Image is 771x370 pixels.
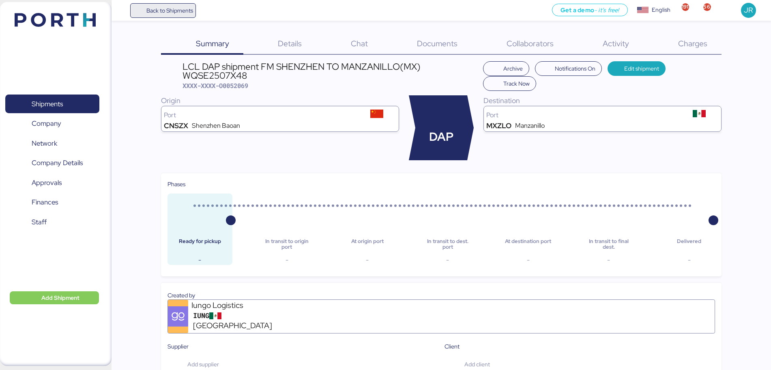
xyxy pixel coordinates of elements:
span: Archive [503,64,523,73]
span: Company [32,118,61,129]
span: Staff [32,216,47,228]
a: Network [5,134,99,153]
div: Iungo Logistics [191,300,289,311]
div: LCL DAP shipment FM SHENZHEN TO MANZANILLO(MX) WQSE2507X48 [183,62,479,80]
div: Ready for pickup [174,239,226,250]
span: Collaborators [507,38,554,49]
button: Menu [116,4,130,17]
span: Add client [464,359,490,369]
div: Shenzhen Baoan [192,123,240,129]
div: Created by [168,291,715,300]
div: Phases [168,180,715,189]
div: CNSZX [164,123,188,129]
span: Notifications On [555,64,595,73]
div: Manzanillo [515,123,545,129]
a: Approvals [5,173,99,192]
span: Charges [678,38,707,49]
span: DAP [429,128,453,146]
span: Approvals [32,177,62,189]
span: Add Shipment [41,293,79,303]
span: Company Details [32,157,83,169]
span: Edit shipment [624,64,659,73]
div: In transit to origin port [261,239,313,250]
span: XXXX-XXXX-O0052069 [183,82,248,90]
div: English [652,6,670,14]
div: - [502,255,554,265]
div: - [663,255,715,265]
span: Activity [603,38,629,49]
span: [GEOGRAPHIC_DATA] [193,320,272,332]
span: Summary [196,38,229,49]
span: Documents [417,38,457,49]
div: Port [486,112,680,118]
span: Back to Shipments [146,6,193,15]
a: Company [5,114,99,133]
div: In transit to dest. port [422,239,474,250]
button: Add Shipment [10,291,99,304]
a: Company Details [5,154,99,172]
span: Shipments [32,98,63,110]
div: - [583,255,635,265]
a: Staff [5,213,99,231]
span: Chat [351,38,368,49]
span: Finances [32,196,58,208]
button: Edit shipment [608,61,666,76]
a: Back to Shipments [130,3,196,18]
span: Network [32,138,57,149]
button: Archive [483,61,529,76]
span: Add supplier [187,359,219,369]
div: - [174,255,226,265]
div: At origin port [341,239,393,250]
div: - [341,255,393,265]
span: Details [278,38,302,49]
div: - [261,255,313,265]
div: Destination [483,95,722,106]
a: Finances [5,193,99,212]
div: - [422,255,474,265]
div: MXZLO [486,123,511,129]
button: Notifications On [535,61,602,76]
div: Port [164,112,358,118]
span: JR [744,5,753,15]
a: Shipments [5,95,99,113]
div: In transit to final dest. [583,239,635,250]
div: Origin [161,95,399,106]
div: Delivered [663,239,715,250]
span: Track Now [503,79,530,88]
button: Track Now [483,76,536,91]
div: At destination port [502,239,554,250]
